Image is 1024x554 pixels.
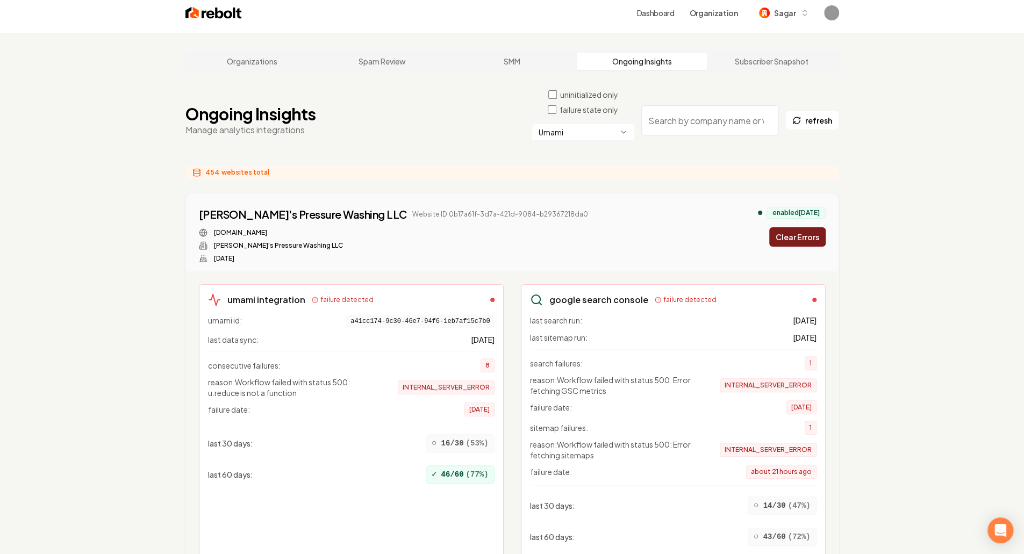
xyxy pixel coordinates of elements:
h3: google search console [549,293,648,306]
div: analytics enabled [758,211,762,215]
span: last 60 days : [530,531,575,542]
a: Organizations [188,53,318,70]
span: [DATE] [793,332,817,343]
input: Search by company name or website ID [641,105,779,135]
h1: Ongoing Insights [185,104,316,124]
span: reason: Workflow failed with status 500: u.reduce is not a function [208,377,380,398]
span: Sagar [774,8,796,19]
div: Open Intercom Messenger [987,517,1013,543]
img: Rebolt Logo [185,5,242,20]
span: last 30 days : [530,500,575,511]
span: last sitemap run: [530,332,588,343]
span: INTERNAL_SERVER_ERROR [720,443,817,457]
span: failure detected [663,296,717,304]
span: reason: Workflow failed with status 500: Error fetching GSC metrics [530,375,702,396]
button: Organization [683,3,744,23]
span: 1 [805,421,817,435]
span: [DATE] [471,334,495,345]
span: ( 53 %) [466,438,488,449]
span: [DATE] [464,402,495,416]
span: umami id: [208,315,242,328]
button: Open user button [824,5,839,20]
span: ( 72 %) [787,531,810,542]
div: Website [199,228,588,237]
span: failure date: [208,404,250,415]
span: [DATE] [786,400,817,414]
span: Website ID: 0b17a61f-3d7a-421d-9084-b29367218da0 [412,210,588,219]
div: 46/60 [426,465,495,484]
span: a41cc174-9c30-46e7-94f6-1eb7af15c7b0 [346,315,494,328]
button: Clear Errors [769,227,826,247]
span: failure date: [530,402,572,413]
label: failure state only [560,104,618,115]
span: last 60 days : [208,469,253,480]
span: [DATE] [793,315,817,326]
span: search failures: [530,358,583,369]
a: SMM [447,53,577,70]
a: Subscriber Snapshot [707,53,837,70]
span: 454 [205,168,219,177]
div: failed [490,298,495,302]
span: ✓ [432,468,437,481]
span: websites total [221,168,269,177]
label: uninitialized only [560,89,618,100]
span: ○ [432,437,437,450]
a: [PERSON_NAME]'s Pressure Washing LLC [199,207,407,222]
span: consecutive failures: [208,360,281,371]
span: last search run: [530,315,582,326]
p: Manage analytics integrations [185,124,316,136]
span: ( 47 %) [787,500,810,511]
span: failure detected [320,296,374,304]
span: INTERNAL_SERVER_ERROR [720,378,817,392]
img: Sagar Soni [824,5,839,20]
span: INTERNAL_SERVER_ERROR [398,380,495,394]
a: Dashboard [637,8,675,18]
a: Spam Review [317,53,447,70]
span: ( 77 %) [466,469,488,480]
span: last data sync: [208,334,259,345]
img: Sagar [759,8,770,18]
button: refresh [785,111,839,130]
div: 16/30 [426,434,495,452]
span: ○ [754,530,759,543]
span: 1 [805,356,817,370]
div: enabled [DATE] [767,207,826,219]
div: failed [812,298,817,302]
span: last 30 days : [208,438,253,449]
span: sitemap failures: [530,422,588,433]
a: [DOMAIN_NAME] [214,228,267,237]
span: ○ [754,499,759,512]
a: Ongoing Insights [577,53,707,70]
span: failure date: [530,466,572,477]
div: 14/30 [748,497,817,515]
span: about 21 hours ago [746,465,817,479]
span: reason: Workflow failed with status 500: Error fetching sitemaps [530,439,702,461]
span: 8 [481,358,495,372]
h3: umami integration [227,293,305,306]
div: 43/60 [748,528,817,546]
